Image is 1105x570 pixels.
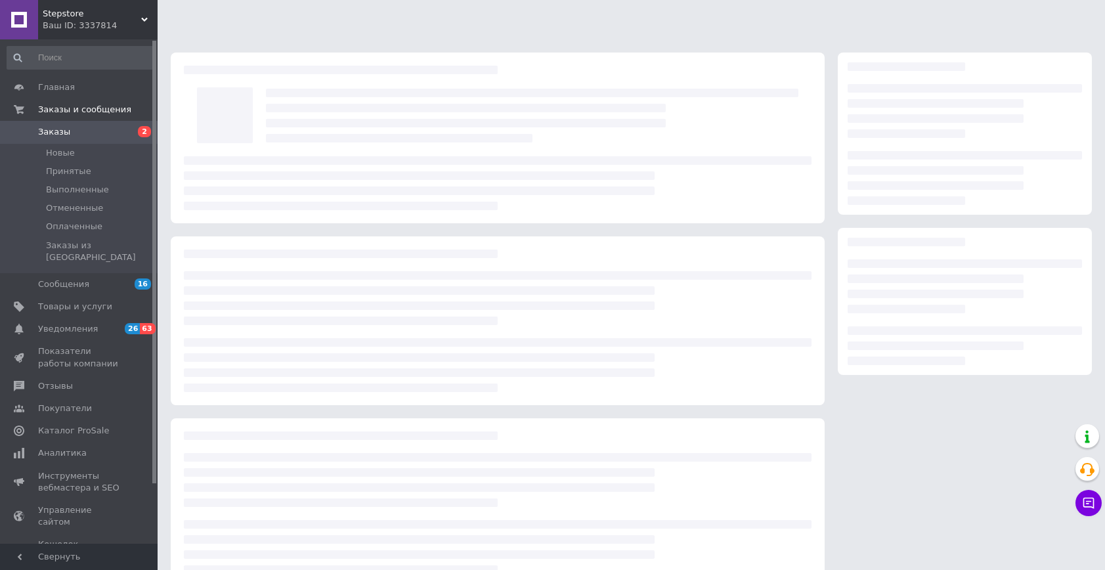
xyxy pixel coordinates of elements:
[46,221,102,232] span: Оплаченные
[38,81,75,93] span: Главная
[138,126,151,137] span: 2
[46,147,75,159] span: Новые
[38,345,121,369] span: Показатели работы компании
[46,240,153,263] span: Заказы из [GEOGRAPHIC_DATA]
[43,20,158,32] div: Ваш ID: 3337814
[46,202,103,214] span: Отмененные
[38,447,87,459] span: Аналитика
[38,403,92,414] span: Покупатели
[46,184,109,196] span: Выполненные
[38,278,89,290] span: Сообщения
[46,165,91,177] span: Принятые
[38,301,112,313] span: Товары и услуги
[7,46,154,70] input: Поиск
[38,470,121,494] span: Инструменты вебмастера и SEO
[38,504,121,528] span: Управление сайтом
[140,323,155,334] span: 63
[38,104,131,116] span: Заказы и сообщения
[38,323,98,335] span: Уведомления
[1075,490,1102,516] button: Чат с покупателем
[43,8,141,20] span: Stepstore
[38,380,73,392] span: Отзывы
[38,425,109,437] span: Каталог ProSale
[125,323,140,334] span: 26
[38,126,70,138] span: Заказы
[135,278,151,290] span: 16
[38,538,121,562] span: Кошелек компании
